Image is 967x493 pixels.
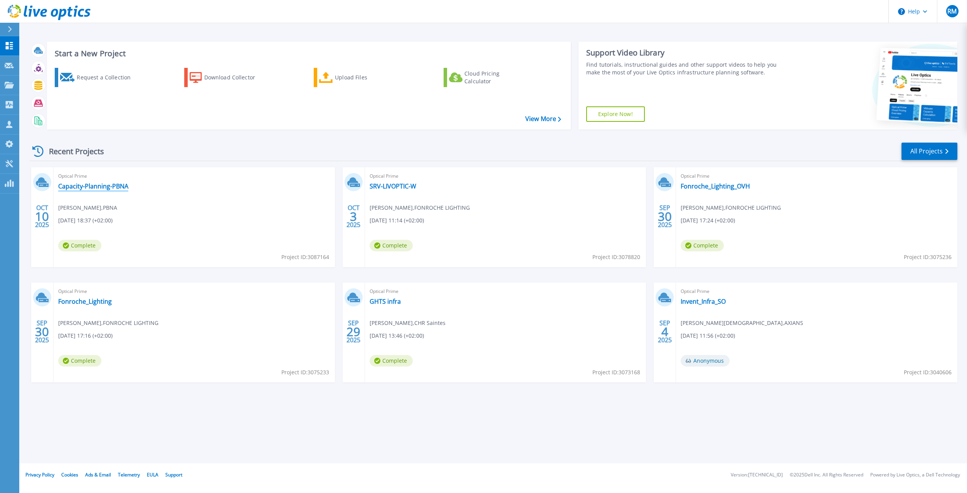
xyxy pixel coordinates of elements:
[586,61,782,76] div: Find tutorials, instructional guides and other support videos to help you make the most of your L...
[58,287,330,296] span: Optical Prime
[85,471,111,478] a: Ads & Email
[370,240,413,251] span: Complete
[118,471,140,478] a: Telemetry
[58,355,101,367] span: Complete
[901,143,957,160] a: All Projects
[77,70,138,85] div: Request a Collection
[25,471,54,478] a: Privacy Policy
[370,172,642,180] span: Optical Prime
[525,115,561,123] a: View More
[370,182,416,190] a: SRV-LIVOPTIC-W
[870,473,960,478] li: Powered by Live Optics, a Dell Technology
[592,253,640,261] span: Project ID: 3078820
[370,287,642,296] span: Optical Prime
[346,318,361,346] div: SEP 2025
[464,70,526,85] div: Cloud Pricing Calculator
[346,202,361,231] div: OCT 2025
[681,204,781,212] span: [PERSON_NAME] , FONROCHE LIGHTING
[350,213,357,220] span: 3
[55,49,561,58] h3: Start a New Project
[370,216,424,225] span: [DATE] 11:14 (+02:00)
[58,182,128,190] a: Capacity-Planning-PBNA
[58,319,158,327] span: [PERSON_NAME] , FONROCHE LIGHTING
[370,331,424,340] span: [DATE] 13:46 (+02:00)
[281,253,329,261] span: Project ID: 3087164
[658,318,672,346] div: SEP 2025
[586,48,782,58] div: Support Video Library
[58,216,113,225] span: [DATE] 18:37 (+02:00)
[314,68,400,87] a: Upload Files
[681,172,953,180] span: Optical Prime
[35,202,49,231] div: OCT 2025
[658,213,672,220] span: 30
[58,331,113,340] span: [DATE] 17:16 (+02:00)
[681,216,735,225] span: [DATE] 17:24 (+02:00)
[35,213,49,220] span: 10
[35,318,49,346] div: SEP 2025
[592,368,640,377] span: Project ID: 3073168
[586,106,645,122] a: Explore Now!
[370,298,401,305] a: GHTS infra
[281,368,329,377] span: Project ID: 3075233
[165,471,182,478] a: Support
[904,368,952,377] span: Project ID: 3040606
[681,319,803,327] span: [PERSON_NAME][DEMOGRAPHIC_DATA] , AXIANS
[58,298,112,305] a: Fonroche_Lighting
[370,319,446,327] span: [PERSON_NAME] , CHR Saintes
[681,287,953,296] span: Optical Prime
[904,253,952,261] span: Project ID: 3075236
[370,204,470,212] span: [PERSON_NAME] , FONROCHE LIGHTING
[731,473,783,478] li: Version: [TECHNICAL_ID]
[184,68,270,87] a: Download Collector
[147,471,158,478] a: EULA
[681,240,724,251] span: Complete
[681,331,735,340] span: [DATE] 11:56 (+02:00)
[30,142,114,161] div: Recent Projects
[346,328,360,335] span: 29
[58,172,330,180] span: Optical Prime
[335,70,397,85] div: Upload Files
[444,68,530,87] a: Cloud Pricing Calculator
[58,240,101,251] span: Complete
[661,328,668,335] span: 4
[681,355,730,367] span: Anonymous
[55,68,141,87] a: Request a Collection
[681,182,750,190] a: Fonroche_Lighting_OVH
[681,298,726,305] a: Invent_Infra_SO
[790,473,863,478] li: © 2025 Dell Inc. All Rights Reserved
[658,202,672,231] div: SEP 2025
[35,328,49,335] span: 30
[61,471,78,478] a: Cookies
[370,355,413,367] span: Complete
[58,204,117,212] span: [PERSON_NAME] , PBNA
[204,70,266,85] div: Download Collector
[947,8,957,14] span: RM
